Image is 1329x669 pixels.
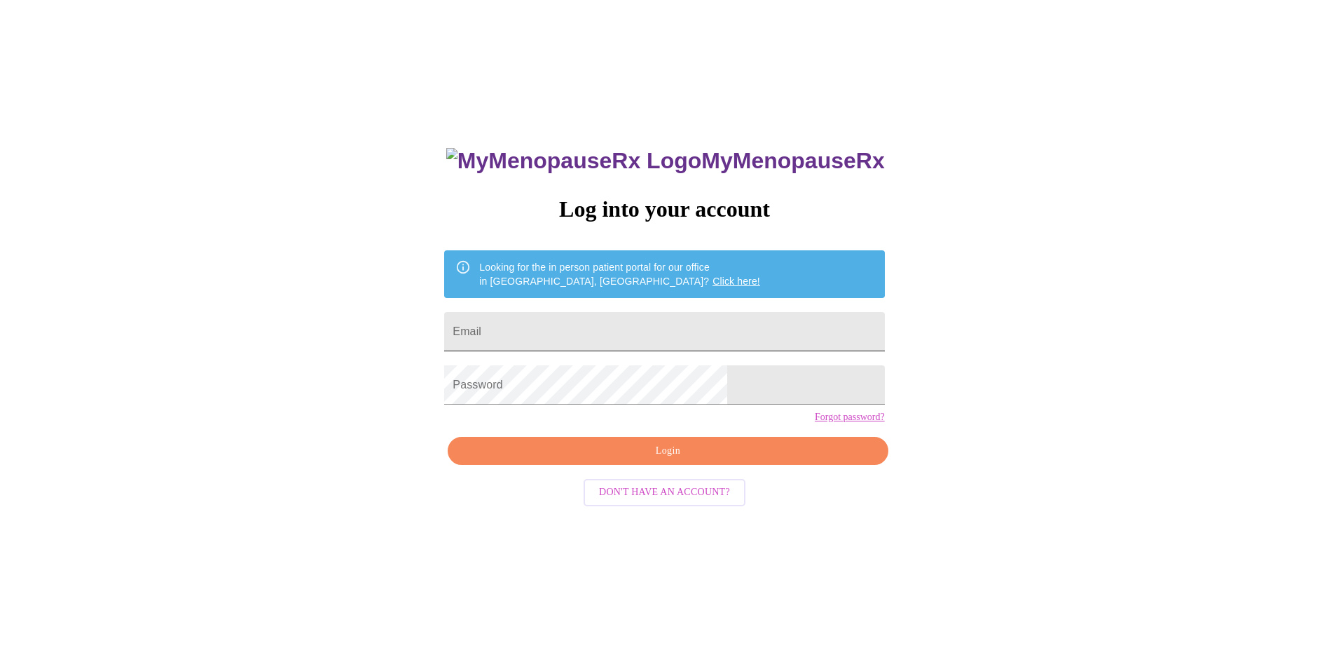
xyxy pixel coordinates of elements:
button: Login [448,437,888,466]
a: Don't have an account? [580,485,749,497]
span: Don't have an account? [599,484,730,501]
img: MyMenopauseRx Logo [446,148,701,174]
a: Forgot password? [815,412,885,423]
div: Looking for the in person patient portal for our office in [GEOGRAPHIC_DATA], [GEOGRAPHIC_DATA]? [479,255,760,294]
button: Don't have an account? [584,479,745,506]
h3: MyMenopauseRx [446,148,885,174]
h3: Log into your account [444,196,884,222]
a: Click here! [712,276,760,287]
span: Login [464,442,872,460]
